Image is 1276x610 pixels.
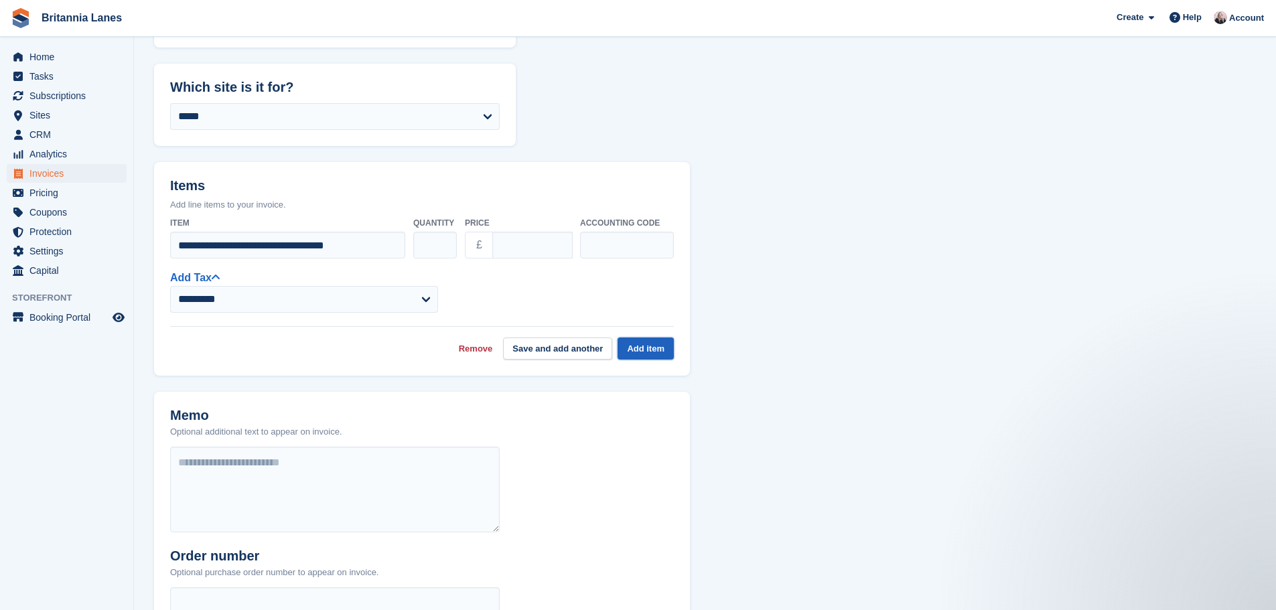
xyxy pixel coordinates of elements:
[459,342,493,356] a: Remove
[7,106,127,125] a: menu
[170,548,378,564] h2: Order number
[7,261,127,280] a: menu
[29,106,110,125] span: Sites
[29,67,110,86] span: Tasks
[29,261,110,280] span: Capital
[170,425,342,439] p: Optional additional text to appear on invoice.
[7,125,127,144] a: menu
[1229,11,1264,25] span: Account
[29,222,110,241] span: Protection
[170,272,220,283] a: Add Tax
[12,291,133,305] span: Storefront
[11,8,31,28] img: stora-icon-8386f47178a22dfd0bd8f6a31ec36ba5ce8667c1dd55bd0f319d3a0aa187defe.svg
[1117,11,1143,24] span: Create
[170,80,500,95] h2: Which site is it for?
[29,125,110,144] span: CRM
[29,242,110,260] span: Settings
[7,86,127,105] a: menu
[7,308,127,327] a: menu
[7,145,127,163] a: menu
[618,337,674,360] button: Add item
[36,7,127,29] a: Britannia Lanes
[170,217,405,229] label: Item
[170,198,674,212] p: Add line items to your invoice.
[29,48,110,66] span: Home
[29,164,110,183] span: Invoices
[7,222,127,241] a: menu
[7,203,127,222] a: menu
[170,408,342,423] h2: Memo
[1214,11,1227,24] img: Alexandra Lane
[503,337,612,360] button: Save and add another
[170,178,674,196] h2: Items
[1183,11,1202,24] span: Help
[29,86,110,105] span: Subscriptions
[7,67,127,86] a: menu
[7,242,127,260] a: menu
[29,183,110,202] span: Pricing
[29,308,110,327] span: Booking Portal
[7,164,127,183] a: menu
[580,217,674,229] label: Accounting code
[7,48,127,66] a: menu
[465,217,572,229] label: Price
[29,145,110,163] span: Analytics
[111,309,127,325] a: Preview store
[170,566,378,579] p: Optional purchase order number to appear on invoice.
[29,203,110,222] span: Coupons
[413,217,457,229] label: Quantity
[7,183,127,202] a: menu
